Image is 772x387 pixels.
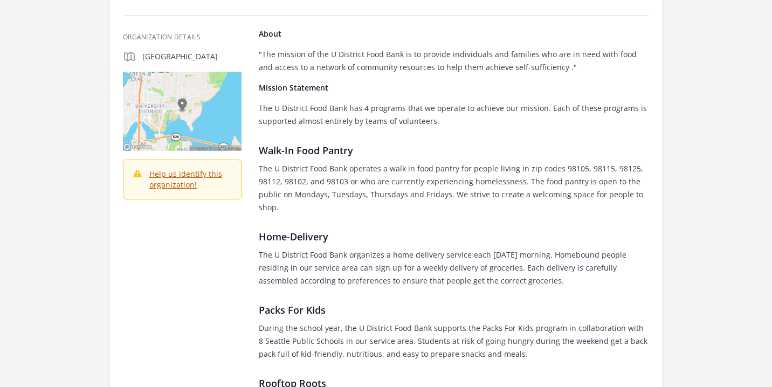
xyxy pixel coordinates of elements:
[259,162,649,214] p: The U District Food Bank operates a walk in food pantry for people living in zip codes 98105, 981...
[259,102,649,128] p: The U District Food Bank has 4 programs that we operate to achieve our mission. Each of these pro...
[259,302,649,317] h3: Packs For Kids
[259,322,649,361] p: During the school year, the U District Food Bank supports the Packs For Kids program in collabora...
[259,248,649,287] p: The U District Food Bank organizes a home delivery service each [DATE] morning. Homebound people ...
[142,51,242,62] p: [GEOGRAPHIC_DATA]
[259,48,649,74] p: "The mission of the U District Food Bank is to provide individuals and families who are in need w...
[259,229,649,244] h3: Home-Delivery
[259,82,649,93] h4: Mission Statement
[123,72,242,151] img: Map
[123,33,242,42] h3: Organization Details
[259,29,649,39] h4: About
[259,143,649,158] h3: Walk-In Food Pantry
[149,169,222,190] a: Help us identify this organization!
